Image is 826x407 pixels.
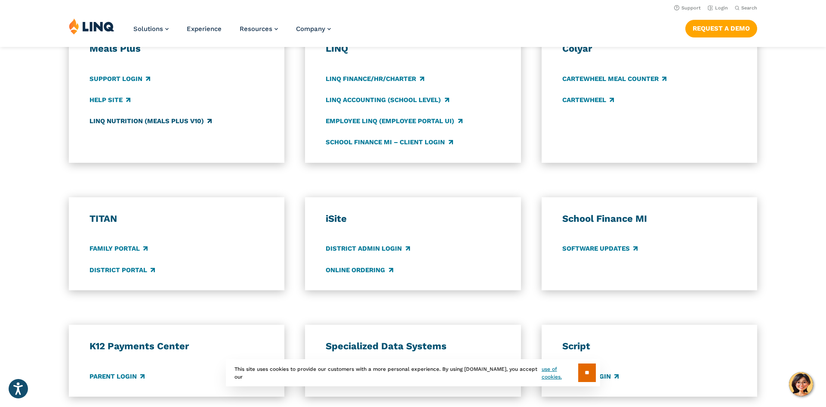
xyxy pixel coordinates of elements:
[562,244,638,254] a: Software Updates
[685,18,757,37] nav: Button Navigation
[326,137,453,147] a: School Finance MI – Client Login
[542,365,578,381] a: use of cookies.
[562,95,614,105] a: CARTEWHEEL
[326,43,500,55] h3: LINQ
[562,74,666,84] a: CARTEWHEEL Meal Counter
[89,340,264,352] h3: K12 Payments Center
[326,74,424,84] a: LINQ Finance/HR/Charter
[326,116,462,126] a: Employee LINQ (Employee Portal UI)
[741,5,757,11] span: Search
[89,95,130,105] a: Help Site
[326,244,410,254] a: District Admin Login
[187,25,222,33] a: Experience
[89,265,155,275] a: District Portal
[133,25,163,33] span: Solutions
[326,213,500,225] h3: iSite
[240,25,272,33] span: Resources
[326,265,393,275] a: Online Ordering
[674,5,701,11] a: Support
[89,116,212,126] a: LINQ Nutrition (Meals Plus v10)
[708,5,728,11] a: Login
[89,43,264,55] h3: Meals Plus
[240,25,278,33] a: Resources
[326,95,449,105] a: LINQ Accounting (school level)
[685,20,757,37] a: Request a Demo
[296,25,331,33] a: Company
[89,213,264,225] h3: TITAN
[89,244,148,254] a: Family Portal
[562,43,737,55] h3: Colyar
[326,340,500,352] h3: Specialized Data Systems
[789,372,813,396] button: Hello, have a question? Let’s chat.
[735,5,757,11] button: Open Search Bar
[562,340,737,352] h3: Script
[226,359,600,386] div: This site uses cookies to provide our customers with a more personal experience. By using [DOMAIN...
[89,74,150,84] a: Support Login
[562,213,737,225] h3: School Finance MI
[89,372,145,381] a: Parent Login
[133,18,331,47] nav: Primary Navigation
[133,25,169,33] a: Solutions
[69,18,114,34] img: LINQ | K‑12 Software
[296,25,325,33] span: Company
